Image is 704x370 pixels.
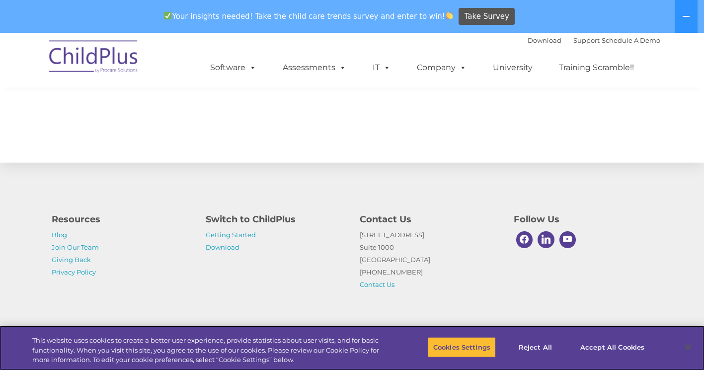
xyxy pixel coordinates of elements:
[52,212,191,226] h4: Resources
[44,33,144,83] img: ChildPlus by Procare Solutions
[206,243,239,251] a: Download
[52,231,67,239] a: Blog
[528,36,561,44] a: Download
[575,337,650,358] button: Accept All Cookies
[32,336,387,365] div: This website uses cookies to create a better user experience, provide statistics about user visit...
[360,280,394,288] a: Contact Us
[360,212,499,226] h4: Contact Us
[557,229,579,251] a: Youtube
[360,229,499,291] p: [STREET_ADDRESS] Suite 1000 [GEOGRAPHIC_DATA] [PHONE_NUMBER]
[677,336,699,358] button: Close
[535,229,557,251] a: Linkedin
[363,58,400,78] a: IT
[514,229,536,251] a: Facebook
[428,337,496,358] button: Cookies Settings
[549,58,644,78] a: Training Scramble!!
[602,36,660,44] a: Schedule A Demo
[52,268,96,276] a: Privacy Policy
[459,8,515,25] a: Take Survey
[407,58,476,78] a: Company
[138,106,180,114] span: Phone number
[528,36,660,44] font: |
[446,12,453,19] img: 👏
[200,58,266,78] a: Software
[52,256,91,264] a: Giving Back
[483,58,543,78] a: University
[514,212,653,226] h4: Follow Us
[273,58,356,78] a: Assessments
[504,337,566,358] button: Reject All
[573,36,600,44] a: Support
[206,231,256,239] a: Getting Started
[138,66,168,73] span: Last name
[465,8,509,25] span: Take Survey
[164,12,171,19] img: ✅
[160,6,458,26] span: Your insights needed! Take the child care trends survey and enter to win!
[206,212,345,226] h4: Switch to ChildPlus
[52,243,99,251] a: Join Our Team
